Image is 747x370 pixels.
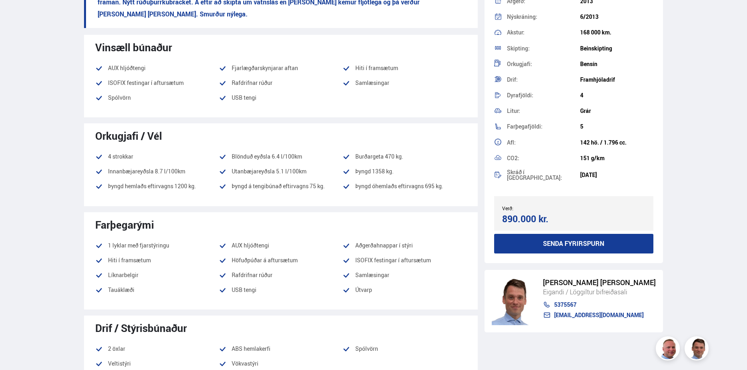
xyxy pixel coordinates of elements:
button: Opna LiveChat spjallviðmót [6,3,30,27]
li: AUX hljóðtengi [219,241,342,250]
a: [EMAIL_ADDRESS][DOMAIN_NAME] [543,312,656,318]
div: Orkugjafi: [507,61,580,67]
li: Aðgerðahnappar í stýri [342,241,466,250]
div: [DATE] [580,172,653,178]
div: Farþegarými [95,219,467,231]
div: Framhjóladrif [580,76,653,83]
li: ISOFIX festingar í aftursætum [95,78,219,88]
li: Þyngd á tengibúnað eftirvagns 75 kg. [219,181,342,191]
div: [PERSON_NAME] [PERSON_NAME] [543,278,656,287]
li: ISOFIX festingar í aftursætum [342,255,466,265]
div: 890.000 kr. [502,213,571,224]
img: FbJEzSuNWCJXmdc-.webp [492,277,535,325]
div: Akstur: [507,30,580,35]
button: Senda fyrirspurn [494,234,654,253]
li: Veltistýri [95,359,219,368]
div: 4 [580,92,653,99]
li: Spólvörn [95,93,219,103]
div: CO2: [507,155,580,161]
div: 142 hö. / 1.796 cc. [580,139,653,146]
div: Verð: [502,205,574,211]
div: Litur: [507,108,580,114]
li: Hiti í framsætum [342,63,466,73]
div: 6/2013 [580,14,653,20]
div: Orkugjafi / Vél [95,130,467,142]
li: Útvarp [342,285,466,300]
li: Rafdrifnar rúður [219,78,342,88]
li: Hiti í framsætum [95,255,219,265]
li: USB tengi [219,285,342,295]
div: 5 [580,123,653,130]
li: 1 lyklar með fjarstýringu [95,241,219,250]
li: Samlæsingar [342,270,466,280]
div: Bensín [580,61,653,67]
li: Þyngd hemlaðs eftirvagns 1200 kg. [95,181,219,191]
div: Farþegafjöldi: [507,124,580,129]
li: Höfuðpúðar á aftursætum [219,255,342,265]
div: Grár [580,108,653,114]
li: Tauáklæði [95,285,219,295]
div: Eigandi / Löggiltur bifreiðasali [543,287,656,297]
li: 2 öxlar [95,344,219,354]
li: Þyngd 1358 kg. [342,167,466,176]
img: FbJEzSuNWCJXmdc-.webp [686,338,710,362]
div: Dyrafjöldi: [507,92,580,98]
div: Afl: [507,140,580,145]
li: Samlæsingar [342,78,466,88]
li: Fjarlægðarskynjarar aftan [219,63,342,73]
li: Spólvörn [342,344,466,354]
li: 4 strokkar [95,152,219,161]
img: siFngHWaQ9KaOqBr.png [657,338,681,362]
li: AUX hljóðtengi [95,63,219,73]
li: Utanbæjareyðsla 5.1 l/100km [219,167,342,176]
li: Rafdrifnar rúður [219,270,342,280]
li: USB tengi [219,93,342,108]
a: 5375567 [543,302,656,308]
li: Líknarbelgir [95,270,219,280]
div: Drif / Stýrisbúnaður [95,322,467,334]
div: Drif: [507,77,580,82]
li: Þyngd óhemlaðs eftirvagns 695 kg. [342,181,466,196]
div: Beinskipting [580,45,653,52]
div: 168 000 km. [580,29,653,36]
li: ABS hemlakerfi [219,344,342,354]
div: Vinsæll búnaður [95,41,467,53]
li: Blönduð eyðsla 6.4 l/100km [219,152,342,161]
div: 151 g/km [580,155,653,161]
div: Nýskráning: [507,14,580,20]
div: Skráð í [GEOGRAPHIC_DATA]: [507,169,580,181]
div: Skipting: [507,46,580,51]
li: Innanbæjareyðsla 8.7 l/100km [95,167,219,176]
li: Burðargeta 470 kg. [342,152,466,161]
